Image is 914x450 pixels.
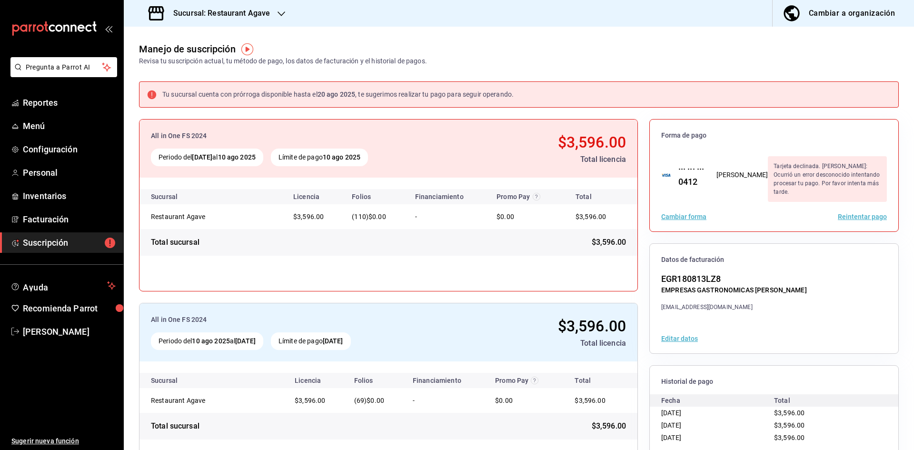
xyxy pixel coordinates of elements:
[575,397,605,404] span: $3,596.00
[286,189,344,204] th: Licencia
[218,153,256,161] strong: 10 ago 2025
[151,212,246,221] div: Restaurant Agave
[139,56,427,66] div: Revisa tu suscripción actual, tu método de pago, los datos de facturación y el historial de pagos.
[661,213,706,220] button: Cambiar forma
[151,193,203,200] div: Sucursal
[162,90,514,100] div: Tu sucursal cuenta con prórroga disponible hasta el , te sugerimos realizar tu pago para seguir o...
[323,337,343,345] strong: [DATE]
[166,8,270,19] h3: Sucursal: Restaurant Agave
[318,90,355,98] strong: 20 ago 2025
[151,149,263,166] div: Periodo del al
[592,237,626,248] span: $3,596.00
[23,166,116,179] span: Personal
[347,388,405,413] td: (69)
[592,420,626,432] span: $3,596.00
[344,189,407,204] th: Folios
[497,213,514,220] span: $0.00
[458,338,626,349] div: Total licencia
[661,131,887,140] span: Forma de pago
[405,388,487,413] td: -
[661,419,774,431] div: [DATE]
[563,373,637,388] th: Total
[774,409,805,417] span: $3,596.00
[407,204,489,229] td: -
[661,303,807,311] div: [EMAIL_ADDRESS][DOMAIN_NAME]
[405,373,487,388] th: Financiamiento
[671,162,705,188] div: ··· ··· ··· 0412
[495,397,513,404] span: $0.00
[661,377,887,386] span: Historial de pago
[151,237,199,248] div: Total sucursal
[531,377,538,384] svg: Recibe un descuento en el costo de tu membresía al cubrir 80% de tus transacciones realizadas con...
[661,431,774,444] div: [DATE]
[367,397,384,404] span: $0.00
[23,325,116,338] span: [PERSON_NAME]
[7,69,117,79] a: Pregunta a Parrot AI
[23,213,116,226] span: Facturación
[23,120,116,132] span: Menú
[23,190,116,202] span: Inventarios
[774,394,887,407] div: Total
[809,7,895,20] div: Cambiar a organización
[287,373,347,388] th: Licencia
[661,407,774,419] div: [DATE]
[661,285,807,295] div: EMPRESAS GASTRONOMICAS [PERSON_NAME]
[151,131,459,141] div: All in One FS 2024
[151,377,203,384] div: Sucursal
[661,272,807,285] div: EGR180813LZ8
[105,25,112,32] button: open_drawer_menu
[10,57,117,77] button: Pregunta a Parrot AI
[495,377,556,384] div: Promo Pay
[661,335,698,342] button: Editar datos
[716,170,768,180] div: [PERSON_NAME]
[11,436,116,446] span: Sugerir nueva función
[768,156,887,202] div: Tarjeta declinada. [PERSON_NAME]: Ocurrió un error desconocido intentando procesar tu pago. Por f...
[192,337,229,345] strong: 10 ago 2025
[23,280,103,291] span: Ayuda
[497,193,556,200] div: Promo Pay
[368,213,386,220] span: $0.00
[23,96,116,109] span: Reportes
[151,396,246,405] div: Restaurant Agave
[533,193,540,200] svg: Recibe un descuento en el costo de tu membresía al cubrir 80% de tus transacciones realizadas con...
[235,337,256,345] strong: [DATE]
[293,213,324,220] span: $3,596.00
[139,42,236,56] div: Manejo de suscripción
[774,434,805,441] span: $3,596.00
[271,332,351,350] div: Límite de pago
[467,154,626,165] div: Total licencia
[271,149,368,166] div: Límite de pago
[23,302,116,315] span: Recomienda Parrot
[344,204,407,229] td: (110)
[295,397,325,404] span: $3,596.00
[407,189,489,204] th: Financiamiento
[151,332,263,350] div: Periodo del al
[23,143,116,156] span: Configuración
[576,213,606,220] span: $3,596.00
[241,43,253,55] img: Tooltip marker
[151,420,199,432] div: Total sucursal
[23,236,116,249] span: Suscripción
[838,213,887,220] button: Reintentar pago
[558,133,626,151] span: $3,596.00
[661,394,774,407] div: Fecha
[323,153,360,161] strong: 10 ago 2025
[661,255,887,264] span: Datos de facturación
[192,153,212,161] strong: [DATE]
[564,189,637,204] th: Total
[347,373,405,388] th: Folios
[774,421,805,429] span: $3,596.00
[151,315,450,325] div: All in One FS 2024
[558,317,626,335] span: $3,596.00
[26,62,102,72] span: Pregunta a Parrot AI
